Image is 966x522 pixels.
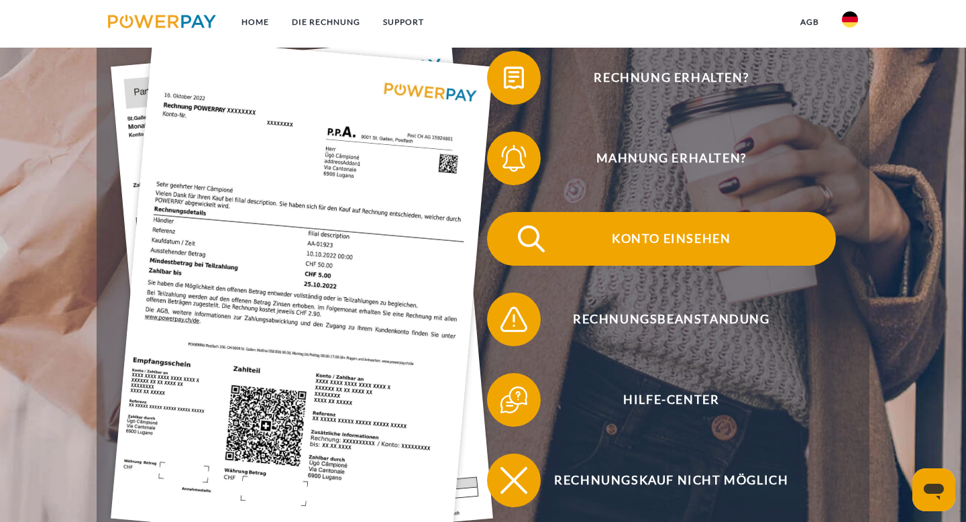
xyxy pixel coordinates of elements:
[842,11,858,28] img: de
[497,303,531,336] img: qb_warning.svg
[487,373,836,427] button: Hilfe-Center
[487,454,836,507] button: Rechnungskauf nicht möglich
[515,222,548,256] img: qb_search.svg
[507,132,836,185] span: Mahnung erhalten?
[487,51,836,105] button: Rechnung erhalten?
[507,293,836,346] span: Rechnungsbeanstandung
[912,468,955,511] iframe: Schaltfläche zum Öffnen des Messaging-Fensters
[280,10,372,34] a: DIE RECHNUNG
[507,454,836,507] span: Rechnungskauf nicht möglich
[497,464,531,497] img: qb_close.svg
[230,10,280,34] a: Home
[497,142,531,175] img: qb_bell.svg
[789,10,830,34] a: agb
[507,373,836,427] span: Hilfe-Center
[487,293,836,346] button: Rechnungsbeanstandung
[507,51,836,105] span: Rechnung erhalten?
[487,132,836,185] button: Mahnung erhalten?
[372,10,435,34] a: SUPPORT
[507,212,836,266] span: Konto einsehen
[487,212,836,266] button: Konto einsehen
[108,15,216,28] img: logo-powerpay.svg
[497,383,531,417] img: qb_help.svg
[497,61,531,95] img: qb_bill.svg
